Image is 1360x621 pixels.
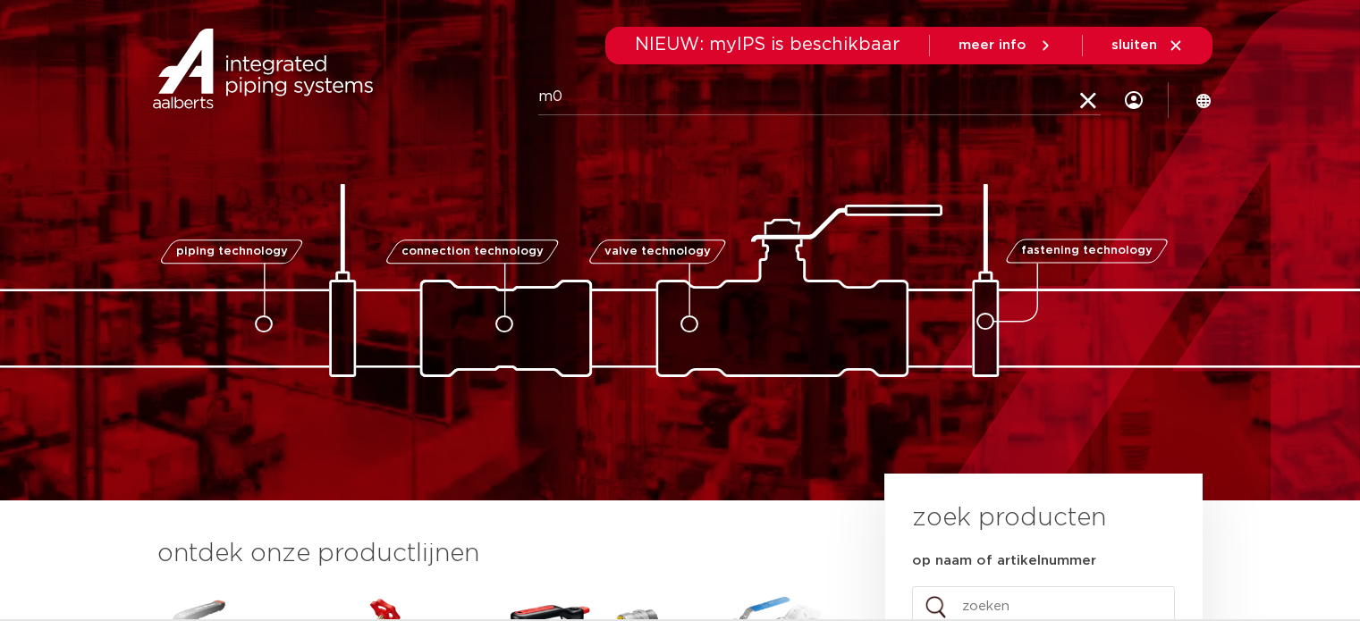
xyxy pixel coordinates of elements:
[635,36,900,54] span: NIEUW: myIPS is beschikbaar
[912,500,1106,536] h3: zoek producten
[538,80,1101,115] input: zoeken...
[157,536,824,572] h3: ontdek onze productlijnen
[604,246,711,257] span: valve technology
[1111,38,1157,52] span: sluiten
[1021,246,1153,257] span: fastening technology
[401,246,543,257] span: connection technology
[959,38,1026,52] span: meer info
[1111,38,1184,54] a: sluiten
[912,552,1096,570] label: op naam of artikelnummer
[176,246,288,257] span: piping technology
[959,38,1053,54] a: meer info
